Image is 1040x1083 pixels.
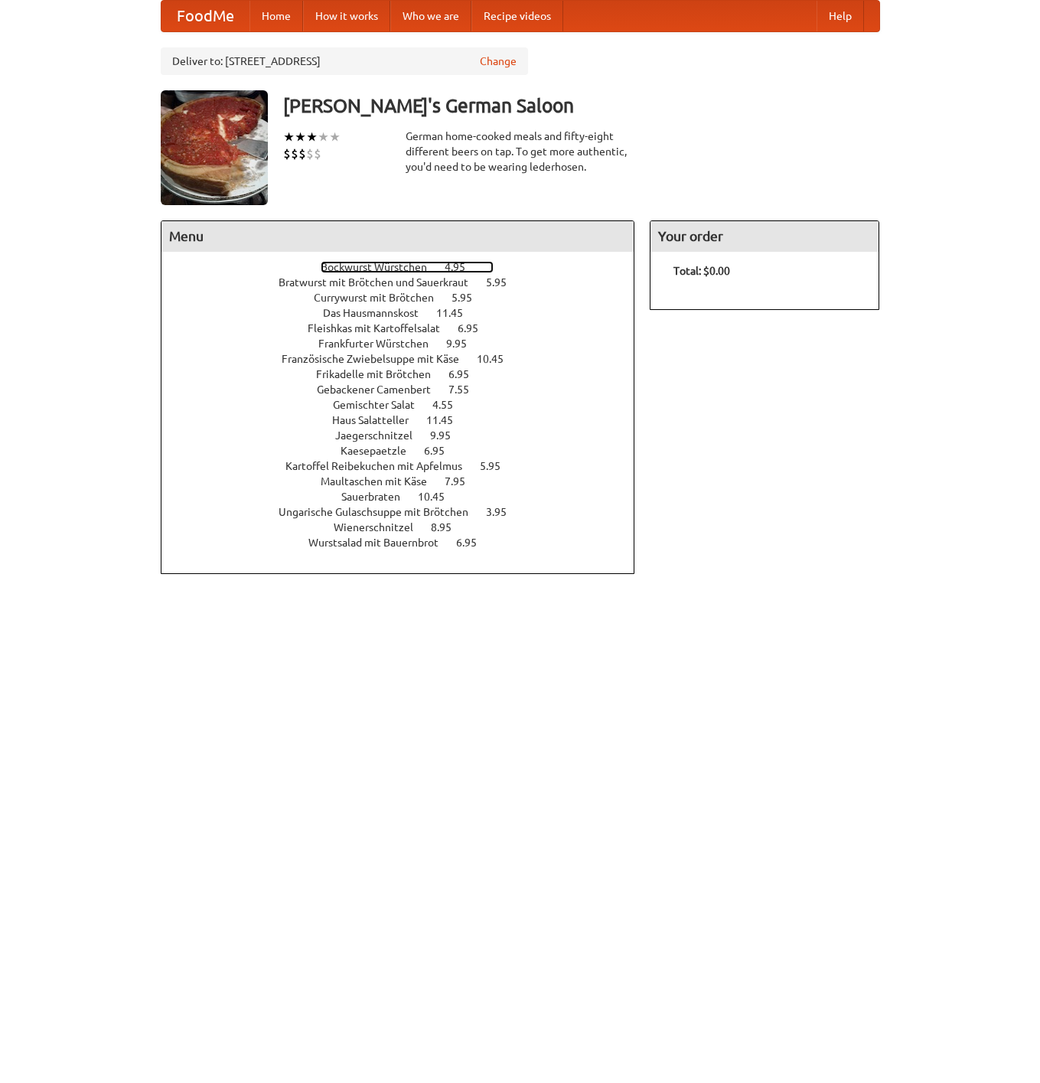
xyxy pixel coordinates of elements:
span: Jaegerschnitzel [335,429,428,442]
span: Bratwurst mit Brötchen und Sauerkraut [279,276,484,289]
a: Bockwurst Würstchen 4.95 [321,261,494,273]
a: Recipe videos [471,1,563,31]
span: Das Hausmannskost [323,307,434,319]
a: Frankfurter Würstchen 9.95 [318,338,495,350]
a: Kaesepaetzle 6.95 [341,445,473,457]
li: $ [291,145,298,162]
span: Sauerbraten [341,491,416,503]
img: angular.jpg [161,90,268,205]
span: Haus Salatteller [332,414,424,426]
span: 6.95 [456,537,492,549]
span: 7.95 [445,475,481,488]
a: Change [480,54,517,69]
span: Gemischter Salat [333,399,430,411]
a: Bratwurst mit Brötchen und Sauerkraut 5.95 [279,276,535,289]
div: German home-cooked meals and fifty-eight different beers on tap. To get more authentic, you'd nee... [406,129,635,175]
span: 6.95 [448,368,484,380]
li: $ [314,145,321,162]
h4: Menu [161,221,634,252]
a: Französische Zwiebelsuppe mit Käse 10.45 [282,353,532,365]
span: Maultaschen mit Käse [321,475,442,488]
a: Gemischter Salat 4.55 [333,399,481,411]
span: 4.95 [445,261,481,273]
a: Wienerschnitzel 8.95 [334,521,480,533]
a: Das Hausmannskost 11.45 [323,307,491,319]
span: Bockwurst Würstchen [321,261,442,273]
span: Frikadelle mit Brötchen [316,368,446,380]
li: $ [283,145,291,162]
div: Deliver to: [STREET_ADDRESS] [161,47,528,75]
span: 5.95 [486,276,522,289]
span: 5.95 [452,292,487,304]
span: Currywurst mit Brötchen [314,292,449,304]
span: Kartoffel Reibekuchen mit Apfelmus [285,460,478,472]
li: ★ [318,129,329,145]
a: Who we are [390,1,471,31]
li: ★ [283,129,295,145]
li: ★ [329,129,341,145]
a: Help [817,1,864,31]
span: 6.95 [458,322,494,334]
li: ★ [306,129,318,145]
h3: [PERSON_NAME]'s German Saloon [283,90,880,121]
a: Fleishkas mit Kartoffelsalat 6.95 [308,322,507,334]
span: Französische Zwiebelsuppe mit Käse [282,353,474,365]
span: 9.95 [446,338,482,350]
span: Wienerschnitzel [334,521,429,533]
li: $ [298,145,306,162]
span: Ungarische Gulaschsuppe mit Brötchen [279,506,484,518]
span: 3.95 [486,506,522,518]
span: 11.45 [426,414,468,426]
a: Jaegerschnitzel 9.95 [335,429,479,442]
a: Home [249,1,303,31]
a: How it works [303,1,390,31]
a: FoodMe [161,1,249,31]
a: Maultaschen mit Käse 7.95 [321,475,494,488]
span: 10.45 [418,491,460,503]
a: Kartoffel Reibekuchen mit Apfelmus 5.95 [285,460,529,472]
span: Wurstsalad mit Bauernbrot [308,537,454,549]
a: Gebackener Camenbert 7.55 [317,383,497,396]
span: 4.55 [432,399,468,411]
span: 10.45 [477,353,519,365]
span: Frankfurter Würstchen [318,338,444,350]
span: Kaesepaetzle [341,445,422,457]
a: Sauerbraten 10.45 [341,491,473,503]
span: Fleishkas mit Kartoffelsalat [308,322,455,334]
a: Frikadelle mit Brötchen 6.95 [316,368,497,380]
b: Total: $0.00 [673,265,730,277]
li: $ [306,145,314,162]
span: 8.95 [431,521,467,533]
a: Haus Salatteller 11.45 [332,414,481,426]
li: ★ [295,129,306,145]
span: 11.45 [436,307,478,319]
span: 9.95 [430,429,466,442]
a: Currywurst mit Brötchen 5.95 [314,292,500,304]
h4: Your order [650,221,879,252]
span: 7.55 [448,383,484,396]
span: 5.95 [480,460,516,472]
a: Wurstsalad mit Bauernbrot 6.95 [308,537,505,549]
a: Ungarische Gulaschsuppe mit Brötchen 3.95 [279,506,535,518]
span: Gebackener Camenbert [317,383,446,396]
span: 6.95 [424,445,460,457]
